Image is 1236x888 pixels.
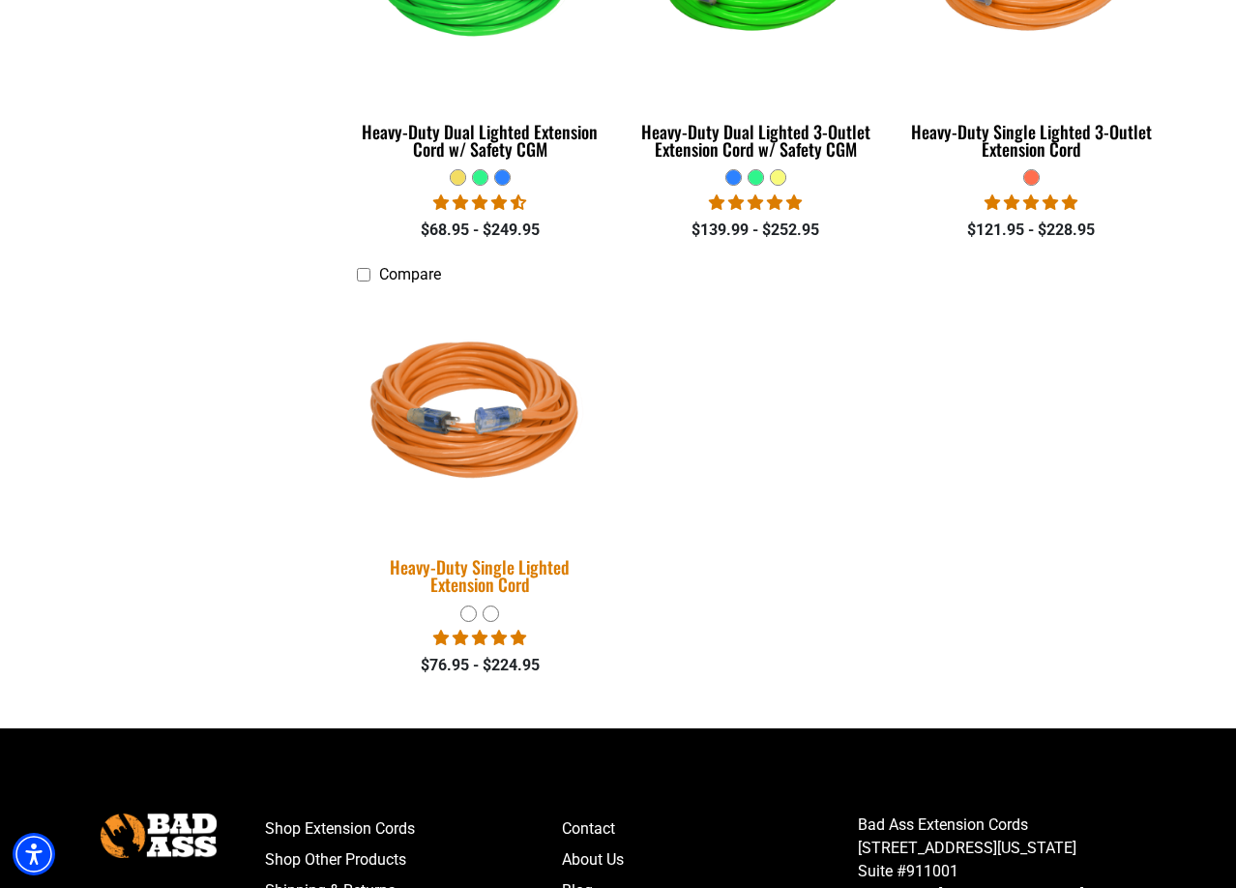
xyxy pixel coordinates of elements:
[985,193,1077,212] span: 5.00 stars
[357,219,603,242] div: $68.95 - $249.95
[265,814,562,844] a: Shop Extension Cords
[908,219,1155,242] div: $121.95 - $228.95
[433,629,526,647] span: 5.00 stars
[562,844,859,875] a: About Us
[379,265,441,283] span: Compare
[562,814,859,844] a: Contact
[433,193,526,212] span: 4.64 stars
[709,193,802,212] span: 4.92 stars
[633,123,879,158] div: Heavy-Duty Dual Lighted 3-Outlet Extension Cord w/ Safety CGM
[13,833,55,875] div: Accessibility Menu
[908,123,1155,158] div: Heavy-Duty Single Lighted 3-Outlet Extension Cord
[633,219,879,242] div: $139.99 - $252.95
[101,814,217,857] img: Bad Ass Extension Cords
[357,654,603,677] div: $76.95 - $224.95
[357,293,603,605] a: orange Heavy-Duty Single Lighted Extension Cord
[345,290,616,538] img: orange
[357,123,603,158] div: Heavy-Duty Dual Lighted Extension Cord w/ Safety CGM
[265,844,562,875] a: Shop Other Products
[357,558,603,593] div: Heavy-Duty Single Lighted Extension Cord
